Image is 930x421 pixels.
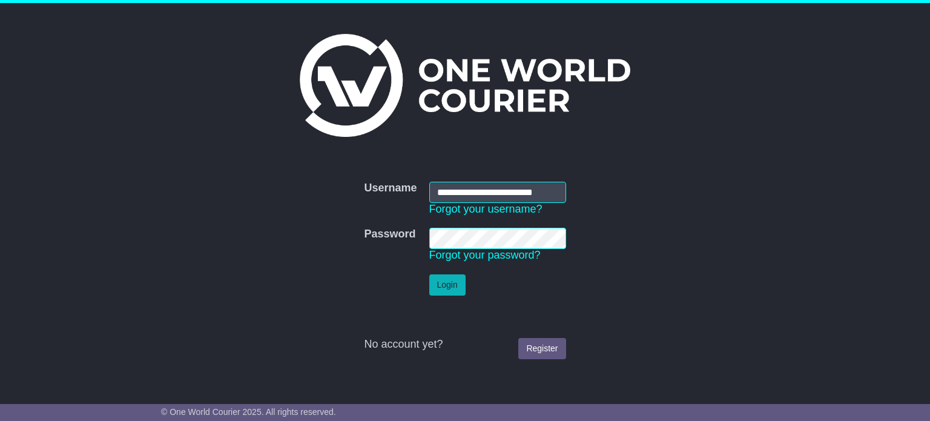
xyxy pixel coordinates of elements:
a: Forgot your password? [429,249,541,261]
label: Username [364,182,417,195]
a: Register [518,338,566,359]
div: No account yet? [364,338,566,351]
a: Forgot your username? [429,203,542,215]
span: © One World Courier 2025. All rights reserved. [161,407,336,417]
img: One World [300,34,630,137]
label: Password [364,228,415,241]
button: Login [429,274,466,296]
